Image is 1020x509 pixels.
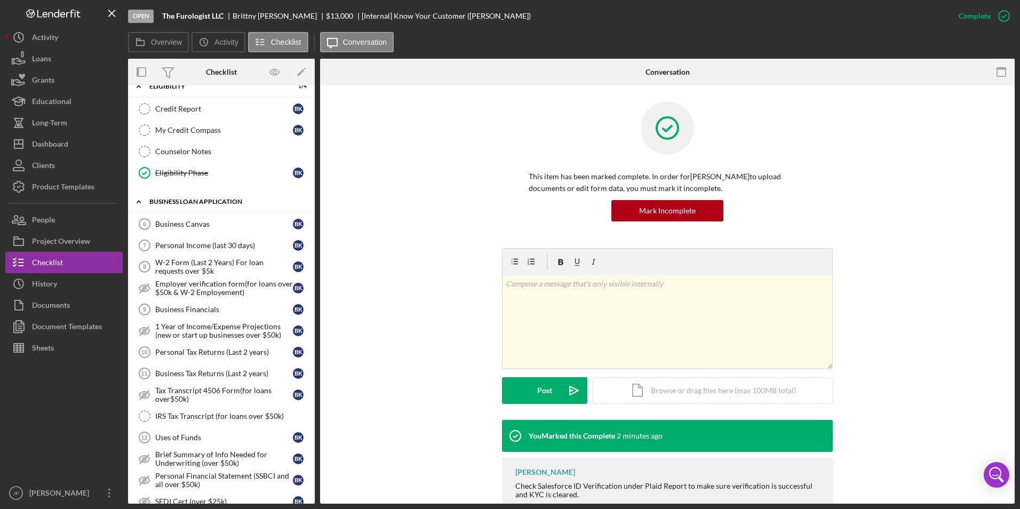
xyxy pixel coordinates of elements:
[32,295,70,319] div: Documents
[27,482,96,506] div: [PERSON_NAME]
[326,11,353,20] span: $13,000
[293,475,304,486] div: B K
[155,220,293,228] div: Business Canvas
[959,5,991,27] div: Complete
[155,348,293,356] div: Personal Tax Returns (Last 2 years)
[293,432,304,443] div: B K
[128,10,154,23] div: Open
[5,273,123,295] button: History
[151,38,182,46] label: Overview
[143,242,146,249] tspan: 7
[133,141,309,162] a: Counselor Notes
[32,133,68,157] div: Dashboard
[128,32,189,52] button: Overview
[293,261,304,272] div: B K
[133,162,309,184] a: Eligibility PhaseBK
[293,219,304,229] div: B K
[32,209,55,233] div: People
[5,295,123,316] a: Documents
[293,104,304,114] div: B K
[155,258,293,275] div: W-2 Form (Last 2 Years) For loan requests over $5k
[5,69,123,91] button: Grants
[32,112,67,136] div: Long-Term
[32,155,55,179] div: Clients
[133,277,309,299] a: Employer verification form(for loans over $50k & W-2 Employement)BK
[617,432,663,440] time: 2025-10-07 16:14
[5,155,123,176] button: Clients
[529,171,806,195] p: This item has been marked complete. In order for [PERSON_NAME] to upload documents or edit form d...
[288,83,307,90] div: 1 / 4
[5,112,123,133] button: Long-Term
[162,12,224,20] b: The Furologist LLC
[32,337,54,361] div: Sheets
[515,482,822,499] div: Check Salesforce ID Verification under Plaid Report to make sure verification is successful and K...
[133,213,309,235] a: 6Business CanvasBK
[948,5,1015,27] button: Complete
[32,230,90,254] div: Project Overview
[248,32,308,52] button: Checklist
[5,91,123,112] button: Educational
[133,363,309,384] a: 11Business Tax Returns (Last 2 years)BK
[32,316,102,340] div: Document Templates
[149,83,280,90] div: ELIGIBILITY
[32,91,71,115] div: Educational
[5,209,123,230] button: People
[155,305,293,314] div: Business Financials
[502,377,587,404] button: Post
[293,168,304,178] div: B K
[143,264,146,270] tspan: 8
[155,280,293,297] div: Employer verification form(for loans over $50k & W-2 Employement)
[293,496,304,507] div: B K
[155,497,293,506] div: SEDI Cert (over $25k)
[143,306,146,313] tspan: 9
[133,341,309,363] a: 10Personal Tax Returns (Last 2 years)BK
[155,105,293,113] div: Credit Report
[133,256,309,277] a: 8W-2 Form (Last 2 Years) For loan requests over $5kBK
[133,98,309,120] a: Credit ReportBK
[5,230,123,252] button: Project Overview
[5,252,123,273] button: Checklist
[206,68,237,76] div: Checklist
[233,12,326,20] div: Brittny [PERSON_NAME]
[293,454,304,464] div: B K
[133,320,309,341] a: 1 Year of Income/Expense Projections (new or start up businesses over $50k)BK
[529,432,615,440] div: You Marked this Complete
[155,450,293,467] div: Brief Summary of Info Needed for Underwriting (over $50k)
[5,482,123,504] button: JP[PERSON_NAME]
[5,48,123,69] a: Loans
[5,337,123,359] button: Sheets
[141,370,147,377] tspan: 11
[133,384,309,405] a: Tax Transcript 4506 Form(for loans over$50k)BK
[155,433,293,442] div: Uses of Funds
[362,12,531,20] div: [Internal] Know Your Customer ([PERSON_NAME])
[133,299,309,320] a: 9Business FinancialsBK
[149,198,301,205] div: BUSINESS LOAN APPLICATION
[155,169,293,177] div: Eligibility Phase
[141,434,147,441] tspan: 12
[155,147,309,156] div: Counselor Notes
[155,322,293,339] div: 1 Year of Income/Expense Projections (new or start up businesses over $50k)
[214,38,238,46] label: Activity
[5,176,123,197] button: Product Templates
[155,369,293,378] div: Business Tax Returns (Last 2 years)
[293,325,304,336] div: B K
[155,412,309,420] div: IRS Tax Transcript (for loans over $50k)
[32,69,54,93] div: Grants
[13,490,19,496] text: JP
[133,427,309,448] a: 12Uses of FundsBK
[611,200,723,221] button: Mark Incomplete
[5,133,123,155] button: Dashboard
[32,27,58,51] div: Activity
[32,48,51,72] div: Loans
[133,448,309,470] a: Brief Summary of Info Needed for Underwriting (over $50k)BK
[293,389,304,400] div: B K
[192,32,245,52] button: Activity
